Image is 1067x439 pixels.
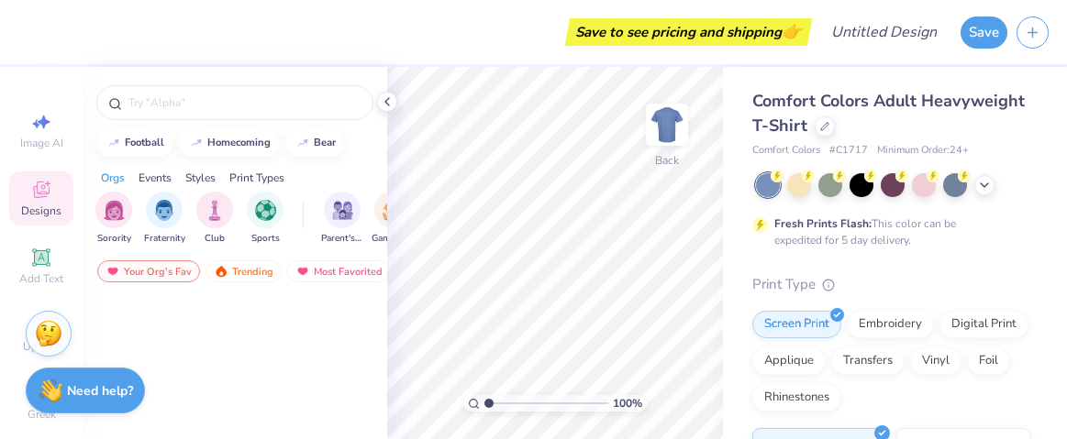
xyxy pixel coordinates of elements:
div: Orgs [101,170,125,186]
div: Screen Print [752,311,841,338]
span: Comfort Colors [752,143,820,159]
div: Most Favorited [287,260,391,282]
img: Fraternity Image [154,200,174,221]
div: Trending [206,260,282,282]
span: Upload [23,339,60,354]
span: Parent's Weekend [321,232,363,246]
span: Fraternity [144,232,185,246]
div: This color can be expedited for 5 day delivery. [774,215,1000,248]
button: filter button [95,192,132,246]
div: Rhinestones [752,384,841,412]
div: Back [655,152,679,169]
strong: Fresh Prints Flash: [774,216,872,231]
div: bear [314,137,336,148]
button: Save [961,16,1007,49]
div: Digital Print [939,311,1028,338]
img: Club Image [205,200,225,221]
img: trend_line.gif [106,137,121,148]
img: Sports Image [255,200,276,221]
span: Club [205,232,225,246]
button: filter button [196,192,233,246]
div: filter for Club [196,192,233,246]
img: Parent's Weekend Image [332,200,353,221]
div: Applique [752,347,826,375]
div: Print Type [752,274,1030,295]
div: Foil [967,347,1010,375]
button: homecoming [179,129,279,157]
span: Image AI [20,136,63,150]
img: Game Day Image [383,200,404,221]
div: Transfers [831,347,905,375]
img: most_fav.gif [295,265,310,278]
div: filter for Parent's Weekend [321,192,363,246]
img: Back [649,106,685,143]
div: Print Types [229,170,284,186]
button: filter button [321,192,363,246]
div: filter for Sorority [95,192,132,246]
div: filter for Sports [247,192,283,246]
div: homecoming [207,137,271,148]
span: Add Text [19,271,63,286]
input: Untitled Design [817,14,951,50]
span: 👉 [782,20,802,42]
span: Minimum Order: 24 + [877,143,969,159]
div: football [125,137,164,148]
div: Events [139,170,172,186]
button: football [96,129,172,157]
img: Sorority Image [104,200,125,221]
div: Your Org's Fav [97,260,200,282]
div: Styles [185,170,216,186]
span: Sports [251,232,280,246]
img: most_fav.gif [106,265,120,278]
input: Try "Alpha" [127,93,361,112]
button: filter button [144,192,185,246]
button: filter button [372,192,414,246]
img: trending.gif [214,265,228,278]
div: Save to see pricing and shipping [570,18,807,46]
span: Greek [28,407,56,422]
div: filter for Fraternity [144,192,185,246]
div: filter for Game Day [372,192,414,246]
span: 100 % [613,395,642,412]
img: trend_line.gif [189,137,204,148]
span: Comfort Colors Adult Heavyweight T-Shirt [752,90,1025,137]
strong: Need help? [67,382,133,400]
img: trend_line.gif [295,137,310,148]
div: Embroidery [847,311,934,338]
div: Vinyl [910,347,961,375]
button: filter button [247,192,283,246]
button: bear [285,129,344,157]
span: Game Day [372,232,414,246]
span: Designs [21,203,61,218]
span: Sorority [97,232,131,246]
span: # C1717 [829,143,868,159]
